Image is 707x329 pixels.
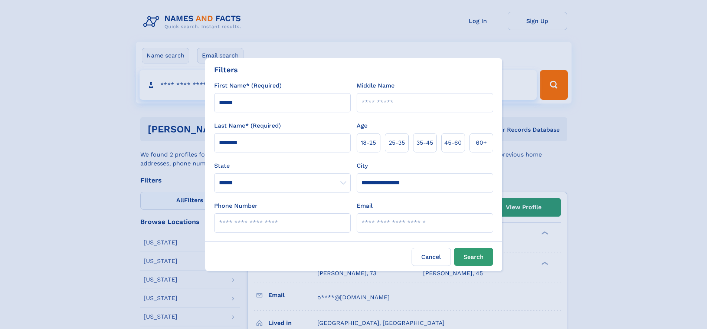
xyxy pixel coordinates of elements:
[412,248,451,266] label: Cancel
[214,64,238,75] div: Filters
[416,138,433,147] span: 35‑45
[389,138,405,147] span: 25‑35
[444,138,462,147] span: 45‑60
[361,138,376,147] span: 18‑25
[357,161,368,170] label: City
[214,201,258,210] label: Phone Number
[357,81,395,90] label: Middle Name
[357,201,373,210] label: Email
[214,121,281,130] label: Last Name* (Required)
[214,161,351,170] label: State
[476,138,487,147] span: 60+
[357,121,367,130] label: Age
[454,248,493,266] button: Search
[214,81,282,90] label: First Name* (Required)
